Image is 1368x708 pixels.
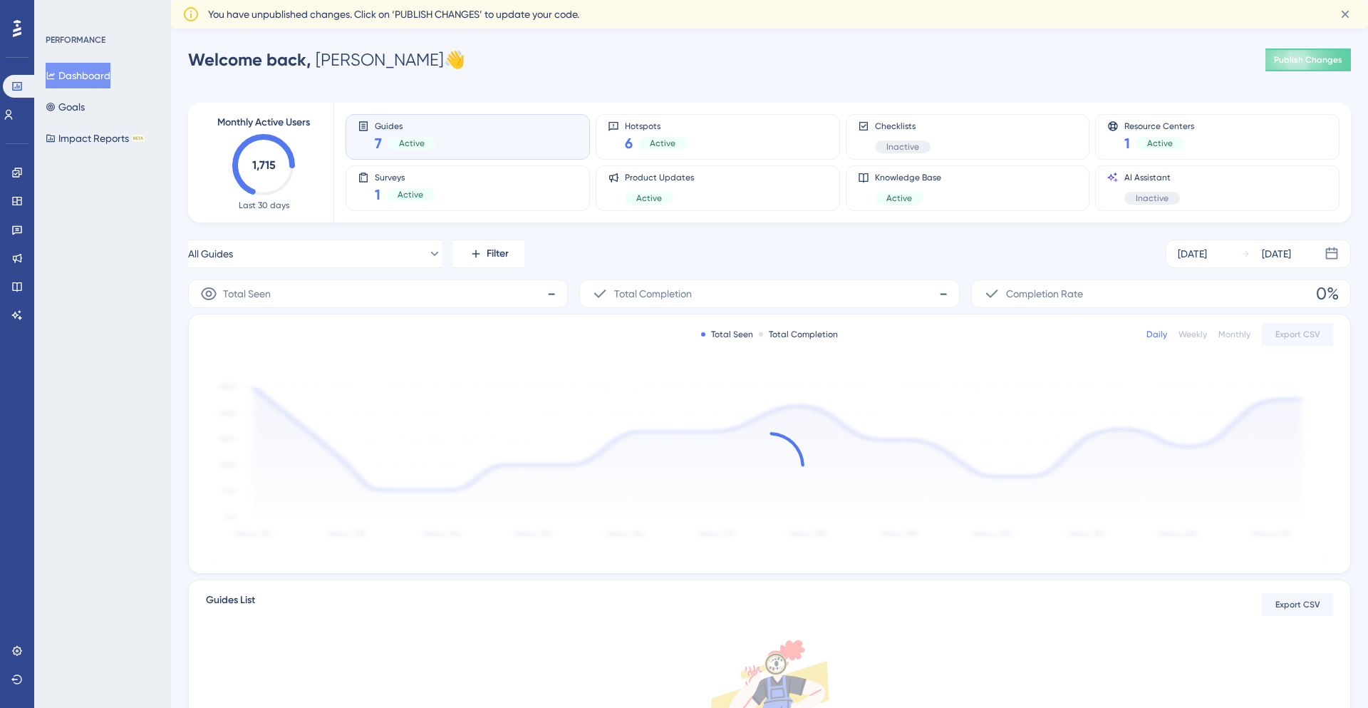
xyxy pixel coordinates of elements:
[1262,593,1333,616] button: Export CSV
[1218,329,1250,340] div: Monthly
[1275,599,1320,610] span: Export CSV
[650,138,675,149] span: Active
[1006,285,1083,302] span: Completion Rate
[1124,133,1130,153] span: 1
[375,185,380,205] span: 1
[886,141,919,153] span: Inactive
[46,34,105,46] div: PERFORMANCE
[1136,193,1168,204] span: Inactive
[614,285,692,302] span: Total Completion
[223,285,271,302] span: Total Seen
[487,245,509,262] span: Filter
[46,125,145,151] button: Impact ReportsBETA
[636,193,662,204] span: Active
[239,200,289,211] span: Last 30 days
[46,63,110,88] button: Dashboard
[759,329,838,340] div: Total Completion
[1147,138,1173,149] span: Active
[188,49,311,70] span: Welcome back,
[252,158,276,172] text: 1,715
[1124,120,1194,130] span: Resource Centers
[625,172,694,183] span: Product Updates
[132,135,145,142] div: BETA
[1274,54,1342,66] span: Publish Changes
[375,120,436,130] span: Guides
[1262,245,1291,262] div: [DATE]
[375,172,435,182] span: Surveys
[1124,172,1180,183] span: AI Assistant
[625,133,633,153] span: 6
[188,48,465,71] div: [PERSON_NAME] 👋
[1275,329,1320,340] span: Export CSV
[399,138,425,149] span: Active
[939,282,948,305] span: -
[46,94,85,120] button: Goals
[875,120,931,132] span: Checklists
[217,114,310,131] span: Monthly Active Users
[1146,329,1167,340] div: Daily
[1178,245,1207,262] div: [DATE]
[375,133,382,153] span: 7
[1316,282,1339,305] span: 0%
[398,189,423,200] span: Active
[886,193,912,204] span: Active
[1265,48,1351,71] button: Publish Changes
[1178,329,1207,340] div: Weekly
[625,120,687,130] span: Hotspots
[875,172,941,183] span: Knowledge Base
[701,329,753,340] div: Total Seen
[208,6,579,23] span: You have unpublished changes. Click on ‘PUBLISH CHANGES’ to update your code.
[206,592,255,617] span: Guides List
[453,240,524,268] button: Filter
[188,240,442,268] button: All Guides
[1262,323,1333,346] button: Export CSV
[188,245,233,262] span: All Guides
[547,282,556,305] span: -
